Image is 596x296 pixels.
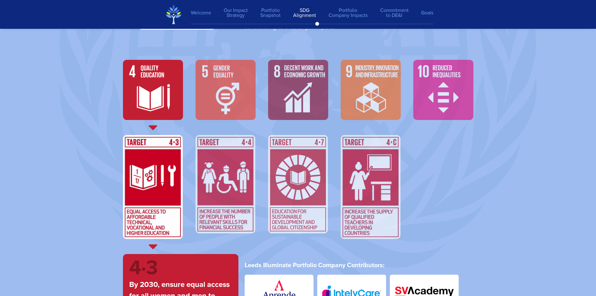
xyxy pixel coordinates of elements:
a: Commitmentto DE&I [374,5,415,21]
a: PortfolioSnapshot [254,5,287,21]
a: Welcome [191,7,217,18]
a: Our ImpactStrategy [217,5,254,21]
a: PortfolioCompany Impacts [322,5,374,21]
a: Goals [415,7,433,18]
div: 4·3 [129,256,158,279]
a: SDGAlignment [287,5,322,21]
span: Leeds Illuminate Portfolio Company Contributors: [245,260,385,270]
